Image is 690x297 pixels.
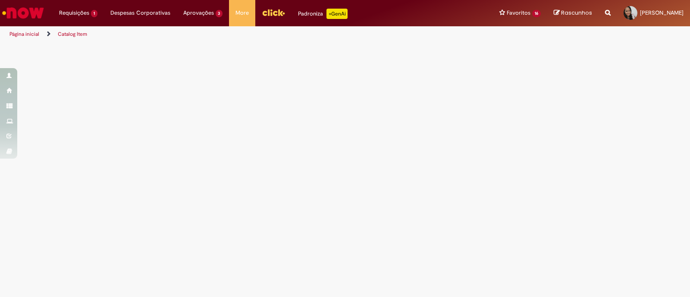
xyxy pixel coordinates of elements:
[554,9,592,17] a: Rascunhos
[6,26,454,42] ul: Trilhas de página
[326,9,348,19] p: +GenAi
[183,9,214,17] span: Aprovações
[507,9,530,17] span: Favoritos
[298,9,348,19] div: Padroniza
[216,10,223,17] span: 3
[9,31,39,38] a: Página inicial
[640,9,684,16] span: [PERSON_NAME]
[235,9,249,17] span: More
[91,10,97,17] span: 1
[561,9,592,17] span: Rascunhos
[1,4,45,22] img: ServiceNow
[110,9,170,17] span: Despesas Corporativas
[262,6,285,19] img: click_logo_yellow_360x200.png
[59,9,89,17] span: Requisições
[532,10,541,17] span: 16
[58,31,87,38] a: Catalog Item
